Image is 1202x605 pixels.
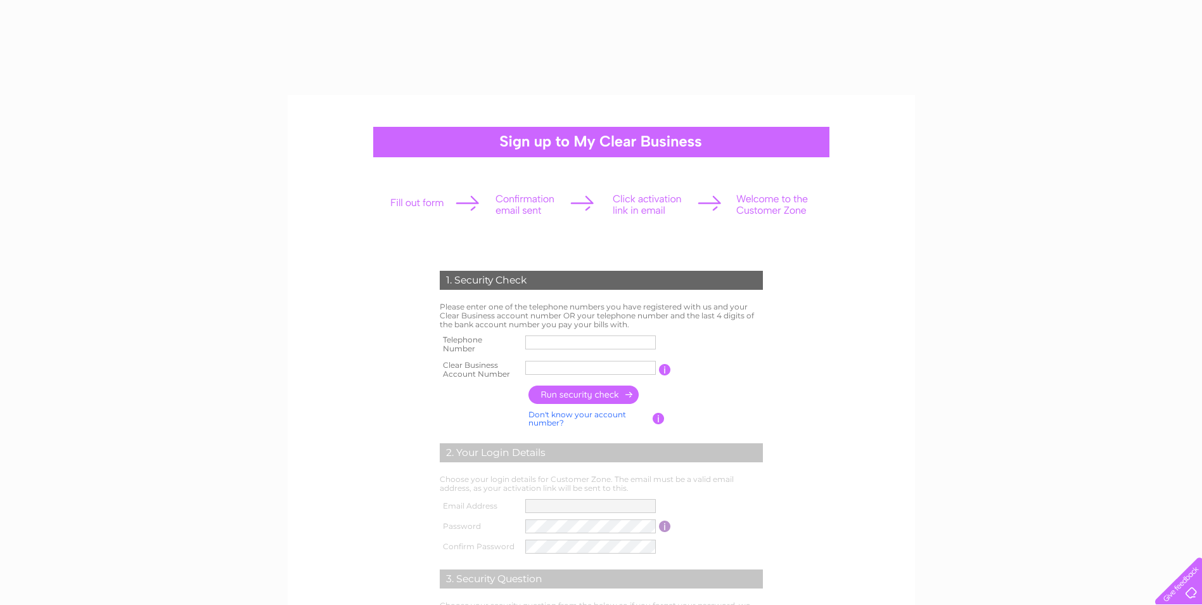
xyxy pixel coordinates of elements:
[437,357,523,382] th: Clear Business Account Number
[437,496,523,516] th: Email Address
[440,443,763,462] div: 2. Your Login Details
[437,299,766,332] td: Please enter one of the telephone numbers you have registered with us and your Clear Business acc...
[659,364,671,375] input: Information
[440,271,763,290] div: 1. Security Check
[659,521,671,532] input: Information
[440,569,763,589] div: 3. Security Question
[653,413,665,424] input: Information
[437,516,523,537] th: Password
[528,410,626,428] a: Don't know your account number?
[437,332,523,357] th: Telephone Number
[437,472,766,496] td: Choose your login details for Customer Zone. The email must be a valid email address, as your act...
[437,537,523,557] th: Confirm Password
